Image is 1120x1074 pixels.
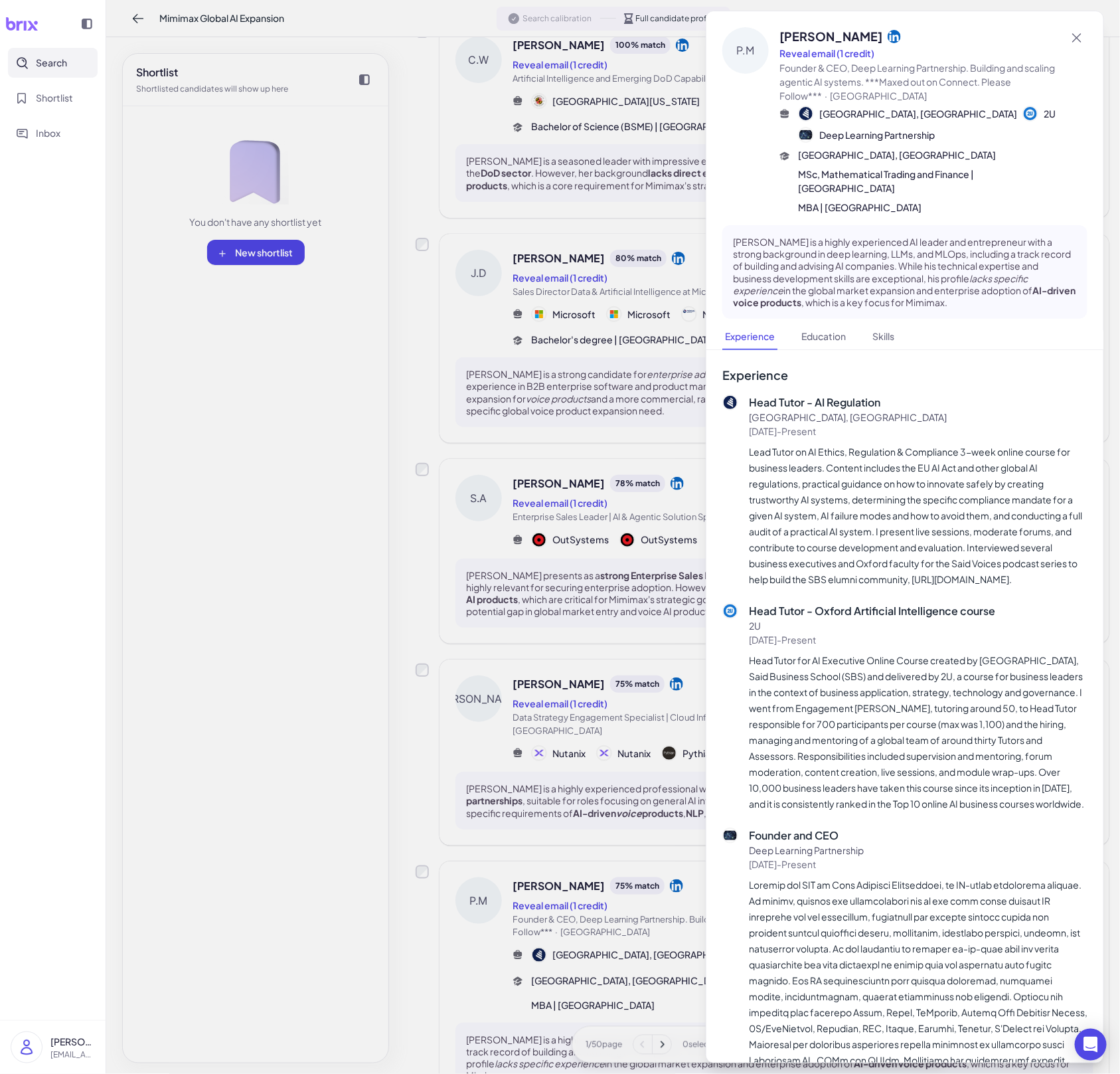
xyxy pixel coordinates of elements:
img: 公司logo [1024,107,1037,120]
p: [DATE] - Present [749,424,1087,438]
p: Founder and CEO [749,828,1087,844]
p: Head Tutor for AI Executive Online Course created by [GEOGRAPHIC_DATA], Said Business School (SBS... [749,652,1087,812]
p: Head Tutor - AI Regulation [749,395,1087,410]
span: MSc, Mathematical Trading and Finance | [GEOGRAPHIC_DATA] [798,167,1066,195]
span: Inbox [36,126,60,140]
button: Education [799,324,848,350]
p: 2U [749,619,1087,633]
p: [DATE] - Present [749,857,1087,871]
span: · [825,90,827,102]
span: [GEOGRAPHIC_DATA], [GEOGRAPHIC_DATA] [819,107,1017,121]
p: [DATE] - Present [749,633,1087,647]
p: Lead Tutor on AI Ethics, Regulation & Compliance 3-week online course for business leaders. Conte... [749,444,1087,587]
h3: Experience [722,366,1087,384]
nav: Tabs [722,324,1087,350]
img: 公司logo [724,396,737,409]
img: 公司logo [724,829,737,842]
button: Experience [722,324,777,350]
span: [GEOGRAPHIC_DATA], [GEOGRAPHIC_DATA] [798,148,996,162]
button: Shortlist [8,83,98,113]
span: Founder & CEO, Deep Learning Partnership. Building and scaling agentic AI systems. ***Maxed out o... [779,62,1055,102]
span: [GEOGRAPHIC_DATA] [830,90,927,102]
p: [PERSON_NAME] is a highly experienced AI leader and entrepreneur with a strong background in deep... [733,236,1077,308]
span: Shortlist [36,91,73,105]
div: P.M [722,27,769,74]
button: Search [8,48,98,78]
button: Inbox [8,118,98,148]
p: Deep Learning Partnership [749,844,1087,857]
p: [EMAIL_ADDRESS][DOMAIN_NAME] [50,1049,95,1061]
span: Search [36,56,67,70]
img: 公司logo [799,107,813,120]
button: Reveal email (1 credit) [779,46,874,60]
span: [PERSON_NAME] [779,27,882,45]
span: 2U [1044,107,1056,121]
p: Head Tutor - Oxford Artificial Intelligence course [749,603,1087,619]
div: Open Intercom Messenger [1075,1029,1107,1061]
img: user_logo.png [11,1032,42,1063]
span: Deep Learning Partnership [819,128,935,142]
em: lacks specific experience [733,272,1028,296]
p: [GEOGRAPHIC_DATA], [GEOGRAPHIC_DATA] [749,410,1087,424]
span: MBA | [GEOGRAPHIC_DATA] [798,201,921,215]
button: Skills [870,324,897,350]
p: [PERSON_NAME] [50,1035,95,1049]
strong: AI-driven voice products [733,284,1076,308]
img: 公司logo [799,128,813,141]
img: 公司logo [724,604,737,618]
